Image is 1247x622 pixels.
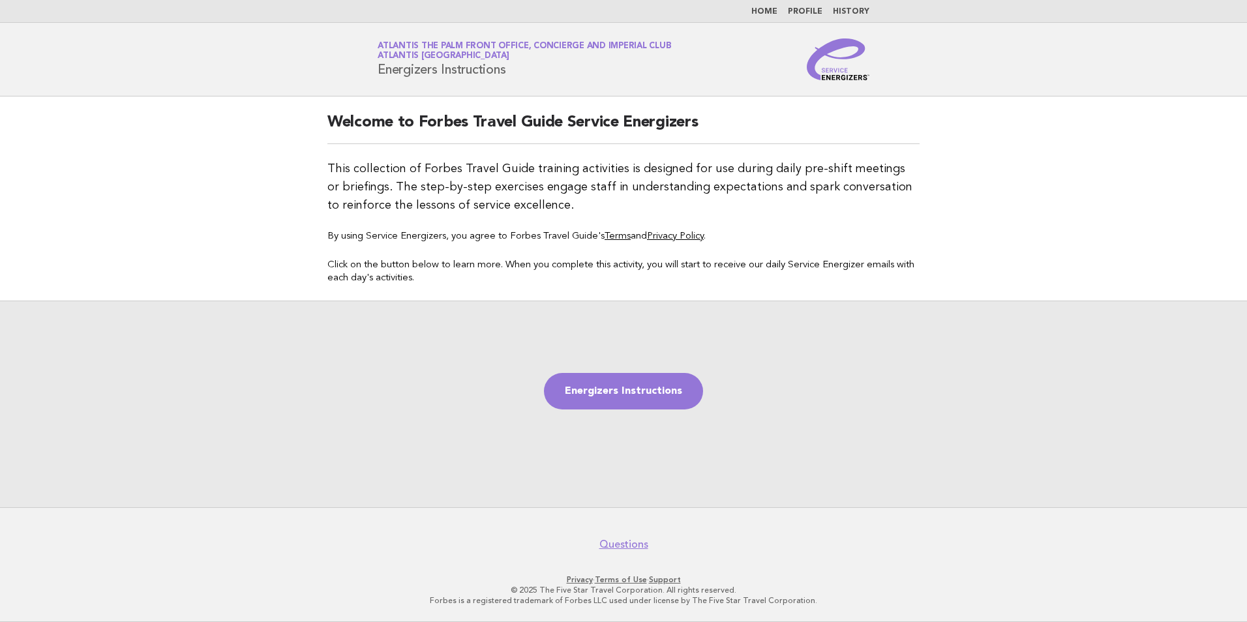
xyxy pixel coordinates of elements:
[599,538,648,551] a: Questions
[378,42,671,60] a: Atlantis The Palm Front Office, Concierge and Imperial ClubAtlantis [GEOGRAPHIC_DATA]
[751,8,777,16] a: Home
[378,52,509,61] span: Atlantis [GEOGRAPHIC_DATA]
[327,160,920,215] p: This collection of Forbes Travel Guide training activities is designed for use during daily pre-s...
[649,575,681,584] a: Support
[327,112,920,144] h2: Welcome to Forbes Travel Guide Service Energizers
[378,42,671,76] h1: Energizers Instructions
[327,230,920,243] p: By using Service Energizers, you agree to Forbes Travel Guide's and .
[833,8,869,16] a: History
[224,585,1023,595] p: © 2025 The Five Star Travel Corporation. All rights reserved.
[544,373,703,409] a: Energizers Instructions
[224,574,1023,585] p: · ·
[605,231,631,241] a: Terms
[224,595,1023,606] p: Forbes is a registered trademark of Forbes LLC used under license by The Five Star Travel Corpora...
[567,575,593,584] a: Privacy
[788,8,822,16] a: Profile
[327,259,920,285] p: Click on the button below to learn more. When you complete this activity, you will start to recei...
[807,38,869,80] img: Service Energizers
[647,231,704,241] a: Privacy Policy
[595,575,647,584] a: Terms of Use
